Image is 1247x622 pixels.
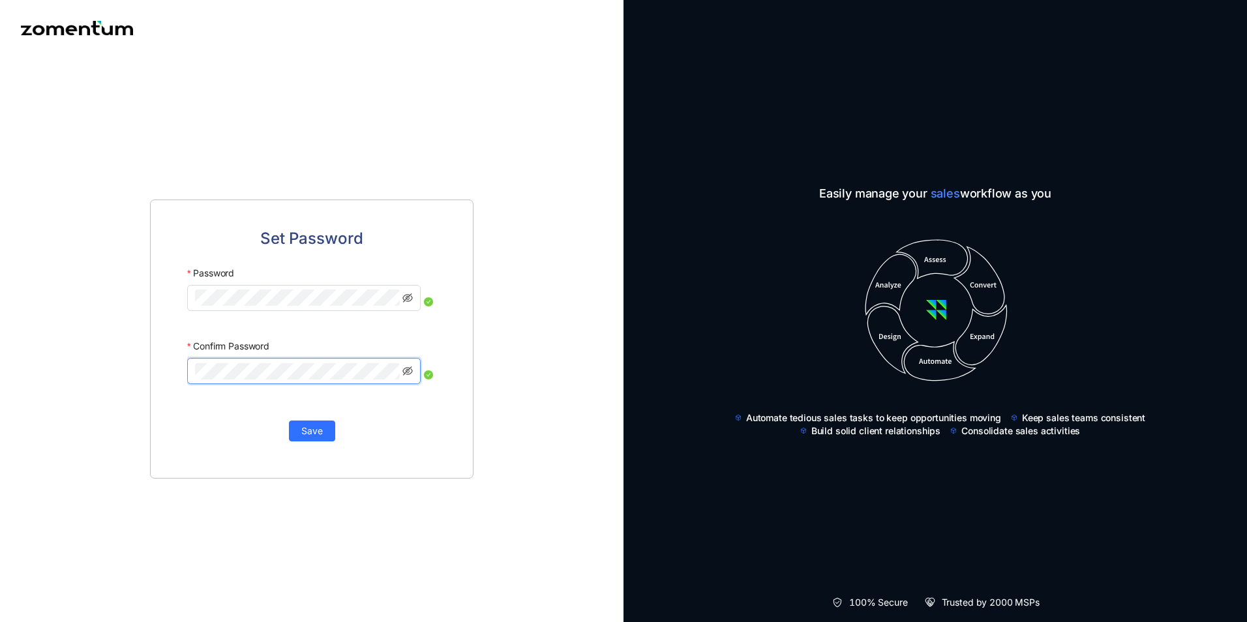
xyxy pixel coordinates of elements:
span: Keep sales teams consistent [1022,411,1145,424]
span: Easily manage your workflow as you [724,185,1147,203]
span: Trusted by 2000 MSPs [942,596,1040,609]
span: eye-invisible [402,293,413,303]
span: eye-invisible [402,366,413,376]
span: sales [931,186,960,200]
span: Build solid client relationships [811,424,941,437]
span: 100% Secure [849,596,907,609]
span: Set Password [260,226,363,251]
img: Zomentum logo [21,21,133,35]
span: Save [301,424,323,438]
span: Consolidate sales activities [961,424,1080,437]
label: Confirm Password [187,334,269,358]
keeper-lock: Open Keeper Popup [383,363,398,379]
input: Confirm Password [195,363,400,379]
label: Password [187,261,234,285]
span: Automate tedious sales tasks to keep opportunities moving [746,411,1001,424]
button: Save [289,421,335,441]
input: Password [195,289,400,306]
